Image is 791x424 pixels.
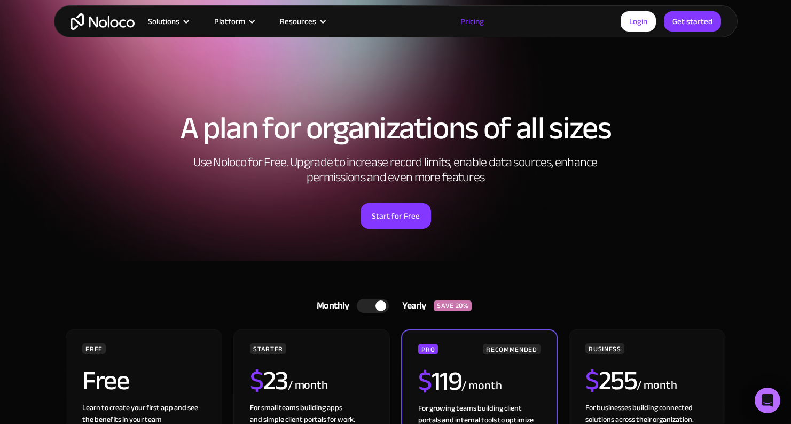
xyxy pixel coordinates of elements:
[280,14,316,28] div: Resources
[82,343,106,354] div: FREE
[303,298,357,314] div: Monthly
[288,377,328,394] div: / month
[82,367,129,394] h2: Free
[250,356,263,406] span: $
[637,377,677,394] div: / month
[135,14,201,28] div: Solutions
[71,13,135,30] a: home
[250,343,286,354] div: STARTER
[664,11,721,32] a: Get started
[447,14,497,28] a: Pricing
[250,367,288,394] h2: 23
[585,367,637,394] h2: 255
[483,344,540,354] div: RECOMMENDED
[267,14,338,28] div: Resources
[201,14,267,28] div: Platform
[418,356,432,406] span: $
[389,298,434,314] div: Yearly
[434,300,472,311] div: SAVE 20%
[755,388,780,413] div: Open Intercom Messenger
[418,368,461,395] h2: 119
[361,203,431,229] a: Start for Free
[585,343,624,354] div: BUSINESS
[621,11,656,32] a: Login
[65,112,727,144] h1: A plan for organizations of all sizes
[214,14,245,28] div: Platform
[585,356,599,406] span: $
[148,14,179,28] div: Solutions
[182,155,609,185] h2: Use Noloco for Free. Upgrade to increase record limits, enable data sources, enhance permissions ...
[461,377,502,395] div: / month
[418,344,438,354] div: PRO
